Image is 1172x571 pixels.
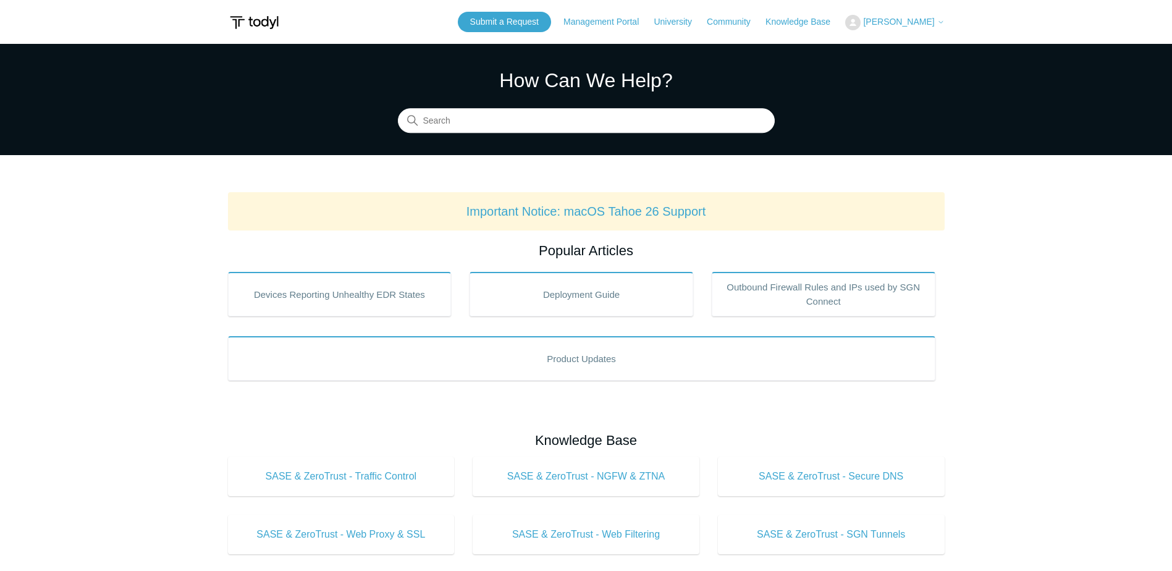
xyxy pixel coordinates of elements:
span: SASE & ZeroTrust - Traffic Control [247,469,436,484]
a: SASE & ZeroTrust - Web Filtering [473,515,699,554]
a: Outbound Firewall Rules and IPs used by SGN Connect [712,272,935,316]
a: Product Updates [228,336,935,381]
span: SASE & ZeroTrust - NGFW & ZTNA [491,469,681,484]
button: [PERSON_NAME] [845,15,944,30]
a: Management Portal [563,15,651,28]
a: Submit a Request [458,12,551,32]
span: [PERSON_NAME] [863,17,934,27]
a: Deployment Guide [470,272,693,316]
a: SASE & ZeroTrust - Traffic Control [228,457,455,496]
h1: How Can We Help? [398,66,775,95]
span: SASE & ZeroTrust - Secure DNS [736,469,926,484]
a: Important Notice: macOS Tahoe 26 Support [466,205,706,218]
a: SASE & ZeroTrust - SGN Tunnels [718,515,945,554]
h2: Knowledge Base [228,430,945,450]
span: SASE & ZeroTrust - Web Filtering [491,527,681,542]
a: Devices Reporting Unhealthy EDR States [228,272,452,316]
a: University [654,15,704,28]
span: SASE & ZeroTrust - SGN Tunnels [736,527,926,542]
input: Search [398,109,775,133]
img: Todyl Support Center Help Center home page [228,11,280,34]
a: SASE & ZeroTrust - Web Proxy & SSL [228,515,455,554]
a: SASE & ZeroTrust - NGFW & ZTNA [473,457,699,496]
h2: Popular Articles [228,240,945,261]
span: SASE & ZeroTrust - Web Proxy & SSL [247,527,436,542]
a: Community [707,15,763,28]
a: SASE & ZeroTrust - Secure DNS [718,457,945,496]
a: Knowledge Base [765,15,843,28]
